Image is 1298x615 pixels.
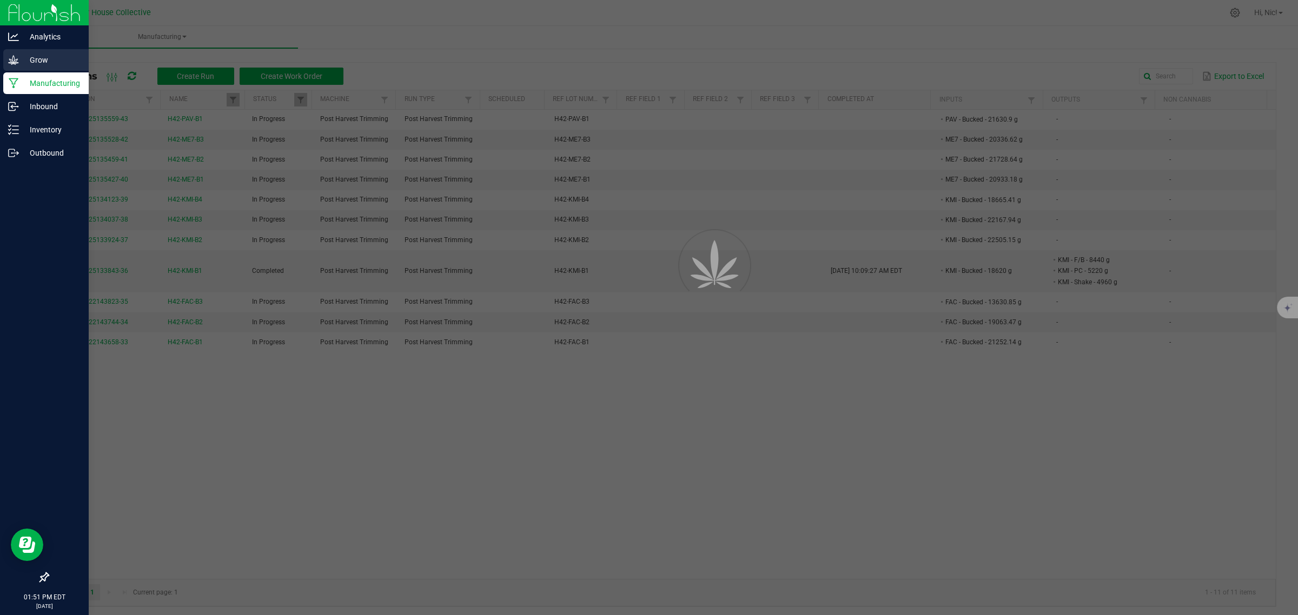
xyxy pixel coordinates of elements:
[19,100,84,113] p: Inbound
[8,78,19,89] inline-svg: Manufacturing
[8,101,19,112] inline-svg: Inbound
[19,54,84,66] p: Grow
[19,146,84,159] p: Outbound
[8,31,19,42] inline-svg: Analytics
[8,148,19,158] inline-svg: Outbound
[8,124,19,135] inline-svg: Inventory
[5,592,84,602] p: 01:51 PM EDT
[5,602,84,610] p: [DATE]
[19,30,84,43] p: Analytics
[8,55,19,65] inline-svg: Grow
[19,77,84,90] p: Manufacturing
[11,529,43,561] iframe: Resource center
[19,123,84,136] p: Inventory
